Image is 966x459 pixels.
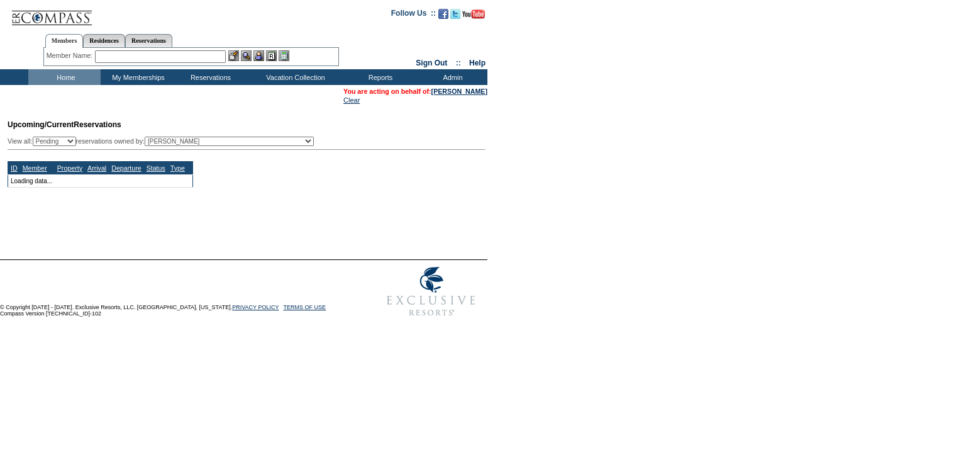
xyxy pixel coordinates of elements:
a: Help [469,59,486,67]
img: Subscribe to our YouTube Channel [462,9,485,19]
img: b_calculator.gif [279,50,289,61]
span: Upcoming/Current [8,120,74,129]
a: Arrival [87,164,106,172]
a: Follow us on Twitter [450,13,460,20]
span: You are acting on behalf of: [343,88,487,95]
img: Follow us on Twitter [450,9,460,19]
a: TERMS OF USE [284,304,326,310]
a: PRIVACY POLICY [232,304,279,310]
td: Reports [343,69,415,85]
td: My Memberships [101,69,173,85]
a: Become our fan on Facebook [438,13,448,20]
a: ID [11,164,18,172]
img: Become our fan on Facebook [438,9,448,19]
a: Property [57,164,82,172]
img: b_edit.gif [228,50,239,61]
a: Departure [111,164,141,172]
a: Residences [83,34,125,47]
a: Sign Out [416,59,447,67]
a: Type [170,164,185,172]
span: Reservations [8,120,121,129]
a: Members [45,34,84,48]
td: Home [28,69,101,85]
a: Reservations [125,34,172,47]
img: View [241,50,252,61]
span: :: [456,59,461,67]
td: Reservations [173,69,245,85]
a: [PERSON_NAME] [431,88,487,95]
img: Impersonate [253,50,264,61]
a: Member [23,164,47,172]
td: Follow Us :: [391,8,436,23]
img: Exclusive Resorts [375,260,487,323]
img: Reservations [266,50,277,61]
td: Vacation Collection [245,69,343,85]
td: Loading data... [8,174,193,187]
div: View all: reservations owned by: [8,137,319,146]
td: Admin [415,69,487,85]
a: Clear [343,96,360,104]
a: Subscribe to our YouTube Channel [462,13,485,20]
a: Status [147,164,165,172]
div: Member Name: [47,50,95,61]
